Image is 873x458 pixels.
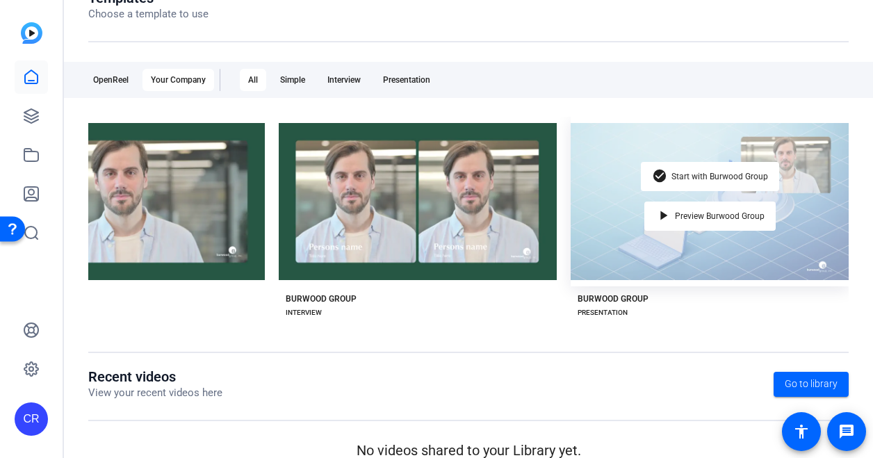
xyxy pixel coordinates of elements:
div: BURWOOD GROUP [578,293,648,304]
h1: Recent videos [88,368,222,385]
span: Start with Burwood Group [671,172,768,181]
p: View your recent videos here [88,385,222,401]
div: All [240,69,266,91]
img: blue-gradient.svg [21,22,42,44]
a: Go to library [774,372,849,397]
span: Preview Burwood Group [675,212,765,220]
div: Simple [272,69,313,91]
mat-icon: accessibility [793,423,810,440]
p: Choose a template to use [88,6,209,22]
div: PRESENTATION [578,307,628,318]
div: Presentation [375,69,439,91]
div: OpenReel [85,69,137,91]
mat-icon: play_arrow [655,208,672,224]
span: Go to library [785,377,838,391]
div: BURWOOD GROUP [286,293,357,304]
div: Interview [319,69,369,91]
div: INTERVIEW [286,307,322,318]
div: CR [15,402,48,436]
mat-icon: message [838,423,855,440]
div: Your Company [142,69,214,91]
mat-icon: check_circle [652,168,669,185]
